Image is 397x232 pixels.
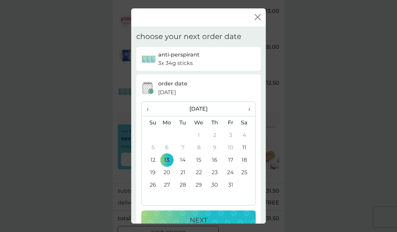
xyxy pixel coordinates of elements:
h2: choose your next order date [136,32,241,42]
td: 23 [207,166,223,179]
td: 5 [142,141,159,154]
th: Mo [159,116,175,129]
span: [DATE] [158,88,176,97]
td: 6 [159,141,175,154]
td: 17 [223,154,239,166]
td: 12 [142,154,159,166]
td: 3 [223,129,239,141]
p: NEXT [190,215,207,226]
td: 9 [207,141,223,154]
th: Tu [175,116,191,129]
th: Fr [223,116,239,129]
td: 16 [207,154,223,166]
td: 22 [191,166,207,179]
td: 1 [191,129,207,141]
td: 2 [207,129,223,141]
td: 19 [142,166,159,179]
td: 20 [159,166,175,179]
img: anti-perspirant [141,51,156,67]
td: 15 [191,154,207,166]
span: ‹ [147,102,154,116]
td: 31 [223,179,239,191]
td: 21 [175,166,191,179]
td: 30 [207,179,223,191]
td: 4 [239,129,255,141]
td: 26 [142,179,159,191]
td: 27 [159,179,175,191]
td: 11 [239,141,255,154]
p: 3x 34g sticks [158,59,193,68]
td: 18 [239,154,255,166]
span: › [244,102,250,116]
button: NEXT [141,210,256,230]
td: 7 [175,141,191,154]
td: 25 [239,166,255,179]
th: Th [207,116,223,129]
td: 14 [175,154,191,166]
td: 28 [175,179,191,191]
p: anti-perspirant [158,50,200,59]
p: order date [158,79,187,88]
td: 29 [191,179,207,191]
th: Sa [239,116,255,129]
button: close [255,14,261,21]
th: [DATE] [159,102,239,116]
th: We [191,116,207,129]
td: 24 [223,166,239,179]
th: Su [142,116,159,129]
td: 10 [223,141,239,154]
td: 13 [159,154,175,166]
td: 8 [191,141,207,154]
